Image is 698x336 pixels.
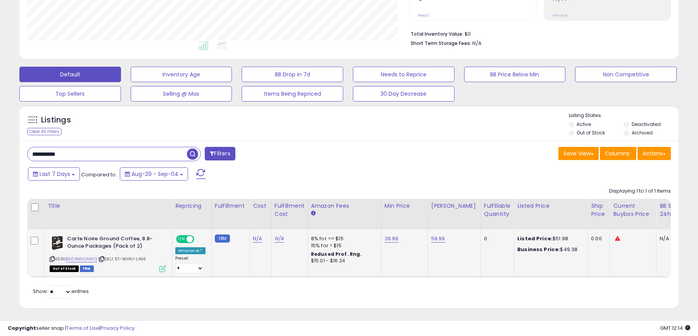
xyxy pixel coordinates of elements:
div: $49.38 [517,246,582,253]
button: BB Drop in 7d [242,67,343,82]
h5: Listings [41,115,71,126]
b: Listed Price: [517,235,553,242]
div: ASIN: [50,235,166,271]
span: OFF [193,236,206,243]
li: $0 [411,29,665,38]
button: BB Price Below Min [464,67,566,82]
button: Non Competitive [575,67,677,82]
div: Clear All Filters [27,128,62,135]
img: 41rQ6HtOB4L._SL40_.jpg [50,235,65,251]
span: ON [177,236,187,243]
small: Prev: 0 [418,13,429,18]
a: N/A [275,235,284,243]
span: Compared to: [81,171,117,178]
div: 0.00 [591,235,604,242]
div: Fulfillment [215,202,246,210]
div: seller snap | | [8,325,135,332]
span: All listings that are currently out of stock and unavailable for purchase on Amazon [50,265,79,272]
div: $51.98 [517,235,582,242]
small: Prev: N/A [553,13,568,18]
a: N/A [253,235,262,243]
div: Displaying 1 to 1 of 1 items [609,188,671,195]
span: Columns [605,150,629,157]
label: Archived [632,129,653,136]
div: Title [48,202,169,210]
button: Save View [558,147,599,160]
a: Privacy Policy [100,324,135,332]
div: 8% for <= $15 [311,235,375,242]
a: 39.99 [385,235,399,243]
button: Last 7 Days [28,167,80,181]
div: N/A [660,235,685,242]
span: Last 7 Days [40,170,70,178]
b: Short Term Storage Fees: [411,40,471,47]
label: Out of Stock [577,129,605,136]
button: Inventory Age [131,67,232,82]
span: Show: entries [33,288,89,295]
div: $15.01 - $16.24 [311,258,375,264]
div: Preset: [175,256,206,273]
div: Listed Price [517,202,584,210]
div: Ship Price [591,202,606,218]
div: Fulfillment Cost [275,202,304,218]
small: Amazon Fees. [311,210,316,217]
span: 2025-09-13 12:14 GMT [660,324,690,332]
div: Amazon Fees [311,202,378,210]
div: Cost [253,202,268,210]
div: Repricing [175,202,208,210]
a: Terms of Use [66,324,99,332]
button: Actions [638,147,671,160]
button: Aug-29 - Sep-04 [120,167,188,181]
span: | SKU: 5T-WH1U-LNH1 [98,256,146,262]
div: Current Buybox Price [613,202,653,218]
div: Fulfillable Quantity [484,202,511,218]
div: BB Share 24h. [660,202,688,218]
div: 0 [484,235,508,242]
small: FBM [215,234,230,243]
button: Default [19,67,121,82]
button: Columns [600,147,636,160]
div: [PERSON_NAME] [431,202,477,210]
b: Carte Noire Ground Coffee, 8.8-Ounce Packages (Pack of 2) [67,235,161,252]
label: Deactivated [632,121,661,128]
div: Amazon AI * [175,247,206,254]
label: Active [577,121,591,128]
button: Selling @ Max [131,86,232,102]
button: Filters [205,147,235,160]
button: Items Being Repriced [242,86,343,102]
button: Needs to Reprice [353,67,454,82]
a: 59.99 [431,235,445,243]
b: Total Inventory Value: [411,31,463,37]
span: N/A [472,40,482,47]
span: FBM [80,265,94,272]
p: Listing States: [569,112,678,119]
span: Aug-29 - Sep-04 [131,170,178,178]
b: Business Price: [517,246,560,253]
div: 15% for > $15 [311,242,375,249]
b: Reduced Prof. Rng. [311,251,362,257]
button: Top Sellers [19,86,121,102]
button: 30 Day Decrease [353,86,454,102]
a: B004MVUAWQ [66,256,97,262]
strong: Copyright [8,324,36,332]
div: Min Price [385,202,425,210]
